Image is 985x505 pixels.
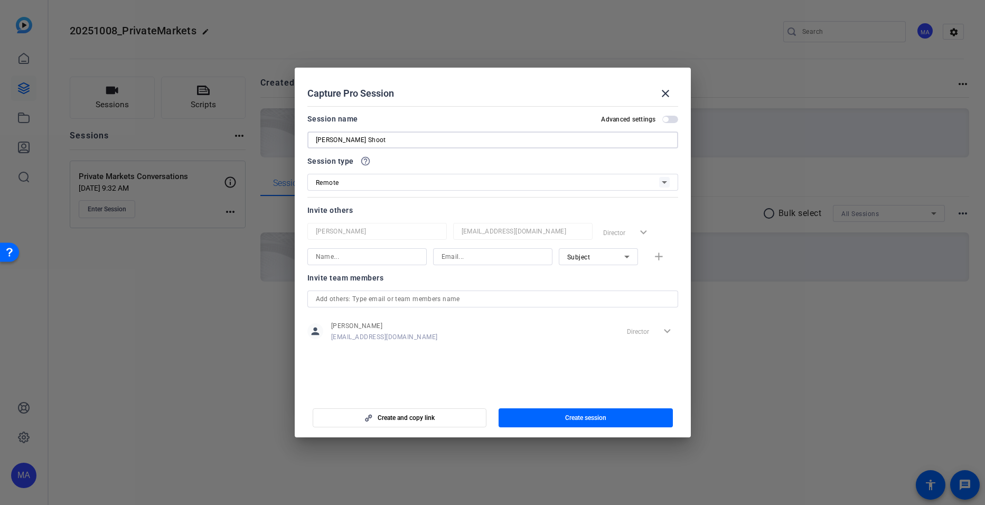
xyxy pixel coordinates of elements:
[442,250,544,263] input: Email...
[307,113,358,125] div: Session name
[499,408,673,427] button: Create session
[316,250,418,263] input: Name...
[307,323,323,339] mat-icon: person
[316,225,438,238] input: Name...
[307,81,678,106] div: Capture Pro Session
[331,322,438,330] span: [PERSON_NAME]
[307,272,678,284] div: Invite team members
[567,254,590,261] span: Subject
[313,408,487,427] button: Create and copy link
[331,333,438,341] span: [EMAIL_ADDRESS][DOMAIN_NAME]
[659,87,672,100] mat-icon: close
[307,204,678,217] div: Invite others
[462,225,584,238] input: Email...
[307,155,354,167] span: Session type
[378,414,435,422] span: Create and copy link
[316,293,670,305] input: Add others: Type email or team members name
[601,115,655,124] h2: Advanced settings
[316,179,339,186] span: Remote
[316,134,670,146] input: Enter Session Name
[565,414,606,422] span: Create session
[360,156,371,166] mat-icon: help_outline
